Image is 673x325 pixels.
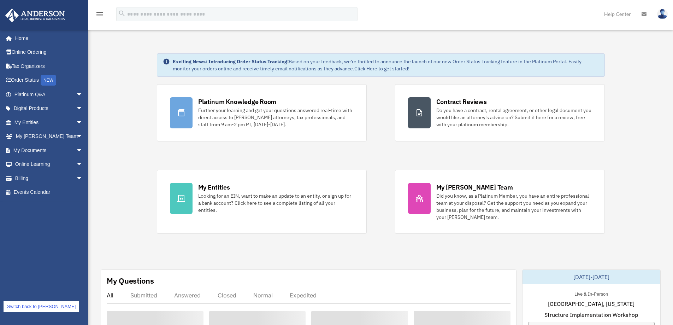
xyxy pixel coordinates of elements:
[173,58,289,65] strong: Exciting News: Introducing Order Status Tracking!
[548,300,634,308] span: [GEOGRAPHIC_DATA], [US_STATE]
[4,301,79,312] a: Switch back to [PERSON_NAME]
[76,171,90,186] span: arrow_drop_down
[436,183,513,192] div: My [PERSON_NAME] Team
[174,292,201,299] div: Answered
[523,270,660,284] div: [DATE]-[DATE]
[157,170,367,234] a: My Entities Looking for an EIN, want to make an update to an entity, or sign up for a bank accoun...
[5,115,94,129] a: My Entitiesarrow_drop_down
[5,101,94,116] a: Digital Productsarrow_drop_down
[5,45,94,59] a: Online Ordering
[5,157,94,172] a: Online Learningarrow_drop_down
[395,170,605,234] a: My [PERSON_NAME] Team Did you know, as a Platinum Member, you have an entire professional team at...
[76,115,90,130] span: arrow_drop_down
[5,143,94,157] a: My Documentsarrow_drop_down
[290,292,317,299] div: Expedited
[95,10,104,18] i: menu
[544,311,638,319] span: Structure Implementation Workshop
[198,97,277,106] div: Platinum Knowledge Room
[5,185,94,199] a: Events Calendar
[198,192,354,214] div: Looking for an EIN, want to make an update to an entity, or sign up for a bank account? Click her...
[657,9,668,19] img: User Pic
[198,107,354,128] div: Further your learning and get your questions answered real-time with direct access to [PERSON_NAM...
[107,292,113,299] div: All
[5,129,94,144] a: My [PERSON_NAME] Teamarrow_drop_down
[118,10,126,17] i: search
[95,12,104,18] a: menu
[157,84,367,141] a: Platinum Knowledge Room Further your learning and get your questions answered real-time with dire...
[218,292,236,299] div: Closed
[173,58,599,72] div: Based on your feedback, we're thrilled to announce the launch of our new Order Status Tracking fe...
[76,129,90,144] span: arrow_drop_down
[436,107,592,128] div: Do you have a contract, rental agreement, or other legal document you would like an attorney's ad...
[5,171,94,185] a: Billingarrow_drop_down
[76,101,90,116] span: arrow_drop_down
[76,143,90,158] span: arrow_drop_down
[395,84,605,141] a: Contract Reviews Do you have a contract, rental agreement, or other legal document you would like...
[76,157,90,172] span: arrow_drop_down
[5,87,94,101] a: Platinum Q&Aarrow_drop_down
[253,292,273,299] div: Normal
[76,87,90,102] span: arrow_drop_down
[5,73,94,88] a: Order StatusNEW
[5,31,90,45] a: Home
[198,183,230,192] div: My Entities
[107,275,154,286] div: My Questions
[3,8,67,22] img: Anderson Advisors Platinum Portal
[436,97,487,106] div: Contract Reviews
[436,192,592,221] div: Did you know, as a Platinum Member, you have an entire professional team at your disposal? Get th...
[41,75,56,86] div: NEW
[5,59,94,73] a: Tax Organizers
[130,292,157,299] div: Submitted
[354,65,409,72] a: Click Here to get started!
[569,290,614,297] div: Live & In-Person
